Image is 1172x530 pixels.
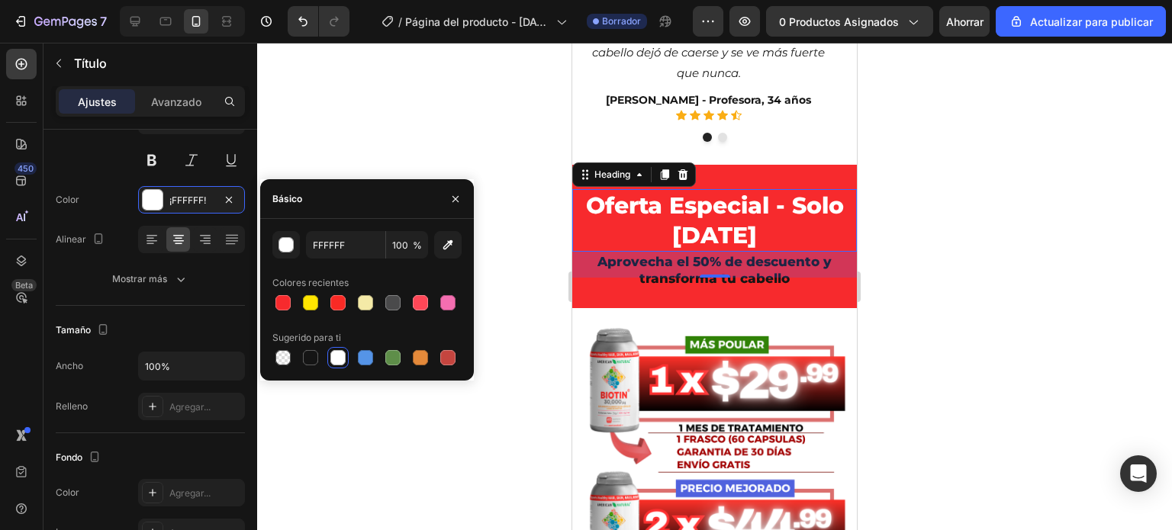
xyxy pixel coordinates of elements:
[56,324,91,336] font: Tamaño
[996,6,1166,37] button: Actualizar para publicar
[74,56,107,71] font: Título
[779,15,899,28] font: 0 productos asignados
[413,239,422,251] font: %
[56,451,82,463] font: Fondo
[272,193,302,204] font: Básico
[56,194,79,205] font: Color
[56,265,245,293] button: Mostrar más
[272,332,341,343] font: Sugerido para ti
[572,43,857,530] iframe: Área de diseño
[169,487,211,499] font: Agregar...
[151,95,201,108] font: Avanzado
[272,277,349,288] font: Colores recientes
[100,14,107,29] font: 7
[6,6,114,37] button: 7
[169,194,206,206] font: ¡FFFFFF!
[56,487,79,498] font: Color
[112,273,167,284] font: Mostrar más
[56,400,88,412] font: Relleno
[398,15,402,28] font: /
[405,15,550,44] font: Página del producto - [DATE][PERSON_NAME] 15:29:02
[56,233,86,245] font: Alinear
[946,15,984,28] font: Ahorrar
[74,54,239,72] p: Título
[939,6,990,37] button: Ahorrar
[288,6,349,37] div: Deshacer/Rehacer
[306,231,385,259] input: Por ejemplo: FFFFFF
[1120,455,1157,492] div: Abrir Intercom Messenger
[602,15,641,27] font: Borrador
[56,360,83,371] font: Ancho
[1030,15,1153,28] font: Actualizar para publicar
[766,6,933,37] button: 0 productos asignados
[15,280,33,291] font: Beta
[169,401,211,413] font: Agregar...
[139,352,244,380] input: Auto
[78,95,117,108] font: Ajustes
[18,163,34,174] font: 450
